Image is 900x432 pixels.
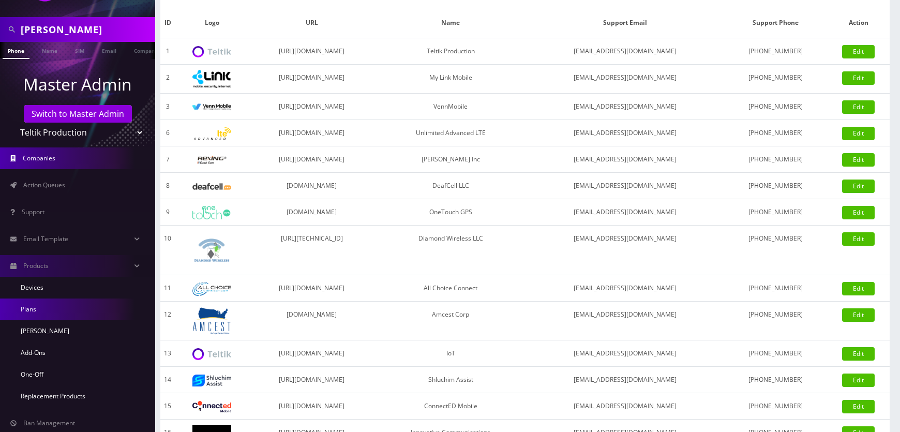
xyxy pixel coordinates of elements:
td: My Link Mobile [374,65,527,94]
a: Switch to Master Admin [24,105,132,123]
td: VennMobile [374,94,527,120]
td: 15 [160,393,175,420]
a: Company [129,42,163,58]
td: [PHONE_NUMBER] [724,65,828,94]
td: [URL][DOMAIN_NAME] [249,367,375,393]
td: [URL][DOMAIN_NAME] [249,120,375,146]
td: 9 [160,199,175,226]
td: [URL][DOMAIN_NAME] [249,65,375,94]
a: Edit [842,153,875,167]
span: Action Queues [23,181,65,189]
td: [PERSON_NAME] Inc [374,146,527,173]
td: [EMAIL_ADDRESS][DOMAIN_NAME] [527,94,724,120]
input: Search in Company [21,20,153,39]
td: [DOMAIN_NAME] [249,199,375,226]
td: [URL][DOMAIN_NAME] [249,393,375,420]
a: Edit [842,45,875,58]
td: OneTouch GPS [374,199,527,226]
td: Shluchim Assist [374,367,527,393]
td: [PHONE_NUMBER] [724,226,828,275]
td: [PHONE_NUMBER] [724,340,828,367]
img: IoT [192,348,231,360]
td: [DOMAIN_NAME] [249,302,375,340]
td: [PHONE_NUMBER] [724,146,828,173]
a: Name [37,42,63,58]
th: Action [828,8,890,38]
td: [URL][DOMAIN_NAME] [249,94,375,120]
td: [EMAIL_ADDRESS][DOMAIN_NAME] [527,199,724,226]
td: 14 [160,367,175,393]
img: Diamond Wireless LLC [192,231,231,270]
td: [URL][TECHNICAL_ID] [249,226,375,275]
a: Edit [842,127,875,140]
td: [EMAIL_ADDRESS][DOMAIN_NAME] [527,146,724,173]
td: [PHONE_NUMBER] [724,393,828,420]
td: [PHONE_NUMBER] [724,38,828,65]
td: 1 [160,38,175,65]
td: [EMAIL_ADDRESS][DOMAIN_NAME] [527,65,724,94]
img: OneTouch GPS [192,206,231,219]
a: Edit [842,71,875,85]
span: Ban Management [23,419,75,427]
td: 12 [160,302,175,340]
a: Edit [842,282,875,295]
a: SIM [70,42,89,58]
th: ID [160,8,175,38]
th: Support Email [527,8,724,38]
td: 6 [160,120,175,146]
td: 2 [160,65,175,94]
td: [URL][DOMAIN_NAME] [249,340,375,367]
td: [URL][DOMAIN_NAME] [249,275,375,302]
td: 11 [160,275,175,302]
span: Companies [23,154,55,162]
span: Products [23,261,49,270]
td: ConnectED Mobile [374,393,527,420]
a: Edit [842,400,875,413]
td: 3 [160,94,175,120]
td: [PHONE_NUMBER] [724,302,828,340]
img: Unlimited Advanced LTE [192,127,231,140]
a: Edit [842,232,875,246]
th: Logo [175,8,249,38]
td: [PHONE_NUMBER] [724,94,828,120]
span: Support [22,207,44,216]
a: Edit [842,374,875,387]
td: [EMAIL_ADDRESS][DOMAIN_NAME] [527,38,724,65]
a: Edit [842,347,875,361]
a: Edit [842,180,875,193]
td: [PHONE_NUMBER] [724,199,828,226]
a: Edit [842,206,875,219]
td: [PHONE_NUMBER] [724,275,828,302]
a: Phone [3,42,29,59]
img: ConnectED Mobile [192,401,231,412]
img: All Choice Connect [192,282,231,296]
td: [PHONE_NUMBER] [724,173,828,199]
td: All Choice Connect [374,275,527,302]
td: [EMAIL_ADDRESS][DOMAIN_NAME] [527,393,724,420]
td: [EMAIL_ADDRESS][DOMAIN_NAME] [527,226,724,275]
td: [PHONE_NUMBER] [724,367,828,393]
td: [PHONE_NUMBER] [724,120,828,146]
img: Teltik Production [192,46,231,58]
td: DeafCell LLC [374,173,527,199]
img: Rexing Inc [192,155,231,165]
td: 8 [160,173,175,199]
td: [EMAIL_ADDRESS][DOMAIN_NAME] [527,340,724,367]
img: VennMobile [192,103,231,111]
img: Shluchim Assist [192,375,231,386]
td: [EMAIL_ADDRESS][DOMAIN_NAME] [527,173,724,199]
img: My Link Mobile [192,70,231,88]
img: Amcest Corp [192,307,231,335]
td: 13 [160,340,175,367]
td: [EMAIL_ADDRESS][DOMAIN_NAME] [527,302,724,340]
th: Support Phone [724,8,828,38]
td: [EMAIL_ADDRESS][DOMAIN_NAME] [527,367,724,393]
td: [URL][DOMAIN_NAME] [249,38,375,65]
td: Teltik Production [374,38,527,65]
td: [EMAIL_ADDRESS][DOMAIN_NAME] [527,275,724,302]
td: Diamond Wireless LLC [374,226,527,275]
td: IoT [374,340,527,367]
img: DeafCell LLC [192,183,231,190]
span: Email Template [23,234,68,243]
